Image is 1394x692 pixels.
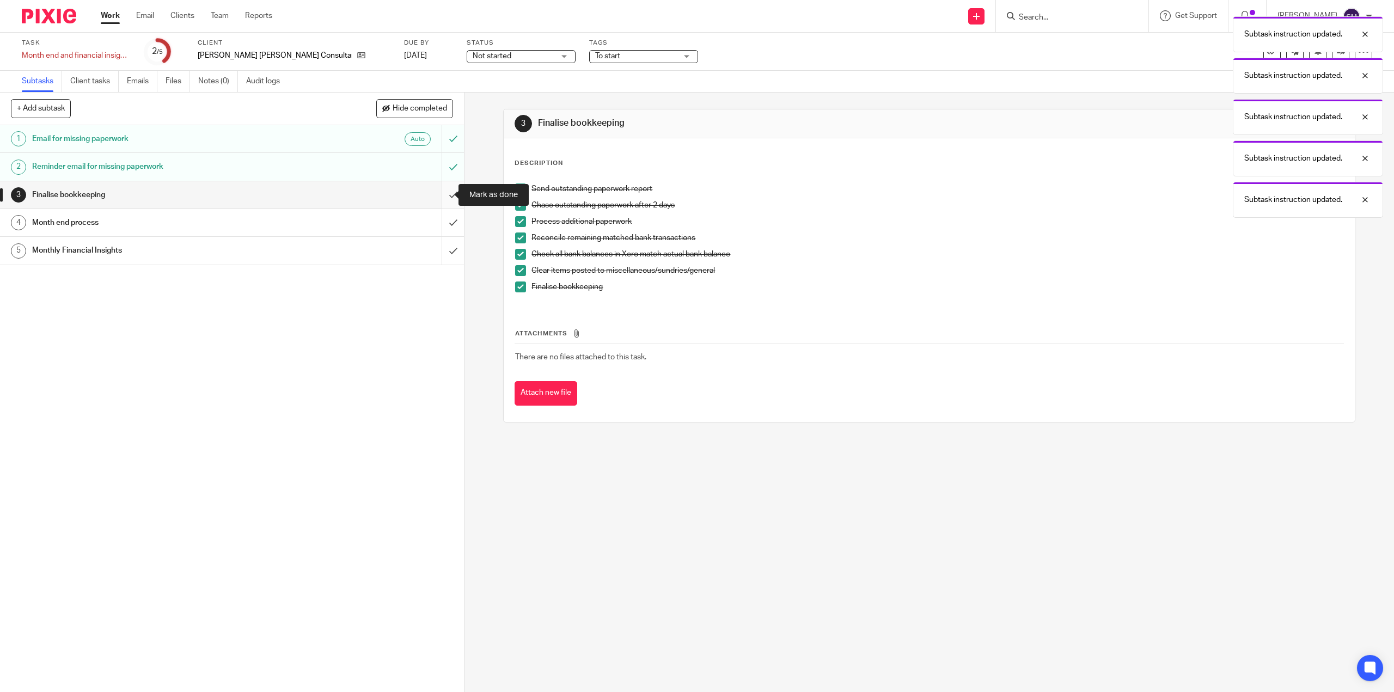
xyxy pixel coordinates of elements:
img: svg%3E [1343,8,1360,25]
span: Attachments [515,330,567,336]
button: Hide completed [376,99,453,118]
p: Subtask instruction updated. [1244,70,1342,81]
a: Subtasks [22,71,62,92]
div: 3 [515,115,532,132]
div: 1 [11,131,26,146]
h1: Reminder email for missing paperwork [32,158,298,175]
div: 4 [11,215,26,230]
p: Clear items posted to miscellaneous/sundries/general [531,265,1343,276]
span: Not started [473,52,511,60]
button: Attach new file [515,381,577,406]
p: Reconcile remaining matched bank transactions [531,232,1343,243]
a: Client tasks [70,71,119,92]
p: Finalise bookkeeping [531,281,1343,292]
p: Subtask instruction updated. [1244,153,1342,164]
a: Audit logs [246,71,288,92]
a: Team [211,10,229,21]
p: Send outstanding paperwork report [531,183,1343,194]
p: Subtask instruction updated. [1244,29,1342,40]
span: There are no files attached to this task. [515,353,646,361]
span: Hide completed [393,105,447,113]
div: 2 [11,160,26,175]
p: Chase outstanding paperwork after 2 days [531,200,1343,211]
h1: Month end process [32,215,298,231]
a: Notes (0) [198,71,238,92]
small: /5 [157,49,163,55]
label: Status [467,39,576,47]
p: Subtask instruction updated. [1244,112,1342,123]
div: Month end and financial insights [22,50,131,61]
label: Task [22,39,131,47]
span: To start [595,52,620,60]
p: Process additional paperwork [531,216,1343,227]
p: Description [515,159,563,168]
a: Email [136,10,154,21]
h1: Finalise bookkeeping [32,187,298,203]
h1: Finalise bookkeeping [538,118,952,129]
div: 5 [11,243,26,259]
div: 2 [152,45,163,58]
span: [DATE] [404,52,427,59]
div: Auto [405,132,431,146]
a: Files [166,71,190,92]
a: Clients [170,10,194,21]
p: [PERSON_NAME] [PERSON_NAME] Consultancy Ltd [198,50,352,61]
label: Due by [404,39,453,47]
div: 3 [11,187,26,203]
a: Work [101,10,120,21]
p: Check all bank balances in Xero match actual bank balance [531,249,1343,260]
button: + Add subtask [11,99,71,118]
a: Emails [127,71,157,92]
label: Tags [589,39,698,47]
a: Reports [245,10,272,21]
h1: Monthly Financial Insights [32,242,298,259]
img: Pixie [22,9,76,23]
p: Subtask instruction updated. [1244,194,1342,205]
h1: Email for missing paperwork [32,131,298,147]
label: Client [198,39,390,47]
